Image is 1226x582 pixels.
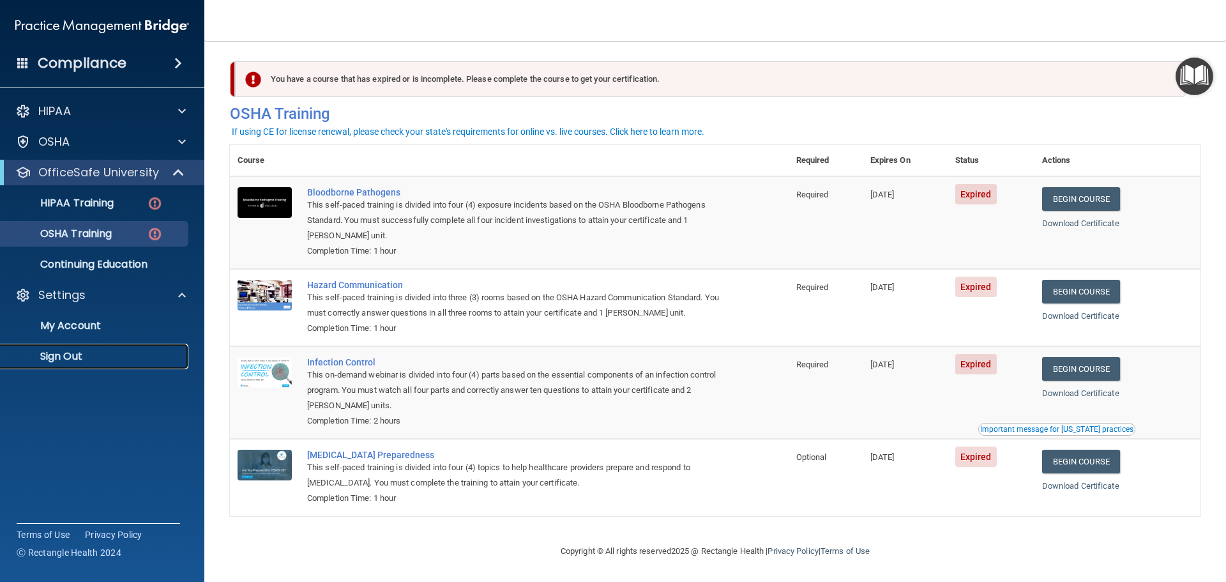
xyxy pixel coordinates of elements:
span: Required [796,282,829,292]
a: Begin Course [1042,357,1120,381]
p: OSHA [38,134,70,149]
span: Expired [955,277,997,297]
p: Continuing Education [8,258,183,271]
a: Hazard Communication [307,280,725,290]
p: OfficeSafe University [38,165,159,180]
p: My Account [8,319,183,332]
a: Settings [15,287,186,303]
div: Important message for [US_STATE] practices [980,425,1133,433]
span: [DATE] [870,282,895,292]
a: Download Certificate [1042,311,1119,321]
th: Expires On [863,145,948,176]
a: Privacy Policy [768,546,818,556]
span: [DATE] [870,360,895,369]
img: danger-circle.6113f641.png [147,195,163,211]
span: Optional [796,452,827,462]
a: HIPAA [15,103,186,119]
div: This self-paced training is divided into four (4) exposure incidents based on the OSHA Bloodborne... [307,197,725,243]
th: Actions [1034,145,1200,176]
a: Bloodborne Pathogens [307,187,725,197]
a: Terms of Use [17,528,70,541]
th: Required [789,145,863,176]
p: Settings [38,287,86,303]
h4: Compliance [38,54,126,72]
div: You have a course that has expired or is incomplete. Please complete the course to get your certi... [235,61,1186,97]
span: Required [796,190,829,199]
button: Open Resource Center [1176,57,1213,95]
span: Required [796,360,829,369]
th: Status [948,145,1034,176]
a: Download Certificate [1042,218,1119,228]
a: Begin Course [1042,280,1120,303]
a: OfficeSafe University [15,165,185,180]
span: Expired [955,184,997,204]
img: danger-circle.6113f641.png [147,226,163,242]
a: Begin Course [1042,187,1120,211]
p: HIPAA [38,103,71,119]
img: exclamation-circle-solid-danger.72ef9ffc.png [245,72,261,88]
div: This on-demand webinar is divided into four (4) parts based on the essential components of an inf... [307,367,725,413]
div: This self-paced training is divided into four (4) topics to help healthcare providers prepare and... [307,460,725,491]
button: If using CE for license renewal, please check your state's requirements for online vs. live cours... [230,125,706,138]
button: Read this if you are a dental practitioner in the state of CA [978,423,1135,436]
div: Completion Time: 2 hours [307,413,725,429]
p: HIPAA Training [8,197,114,210]
span: Expired [955,447,997,467]
a: Infection Control [307,357,725,367]
span: Ⓒ Rectangle Health 2024 [17,546,121,559]
span: [DATE] [870,190,895,199]
span: [DATE] [870,452,895,462]
div: This self-paced training is divided into three (3) rooms based on the OSHA Hazard Communication S... [307,290,725,321]
div: Completion Time: 1 hour [307,491,725,506]
div: If using CE for license renewal, please check your state's requirements for online vs. live cours... [232,127,704,136]
div: Completion Time: 1 hour [307,321,725,336]
div: Copyright © All rights reserved 2025 @ Rectangle Health | | [482,531,948,572]
a: OSHA [15,134,186,149]
span: Expired [955,354,997,374]
a: Download Certificate [1042,388,1119,398]
h4: OSHA Training [230,105,1200,123]
th: Course [230,145,299,176]
a: Terms of Use [821,546,870,556]
a: Begin Course [1042,450,1120,473]
p: Sign Out [8,350,183,363]
img: PMB logo [15,13,189,39]
a: Privacy Policy [85,528,142,541]
a: [MEDICAL_DATA] Preparedness [307,450,725,460]
div: Completion Time: 1 hour [307,243,725,259]
a: Download Certificate [1042,481,1119,491]
p: OSHA Training [8,227,112,240]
